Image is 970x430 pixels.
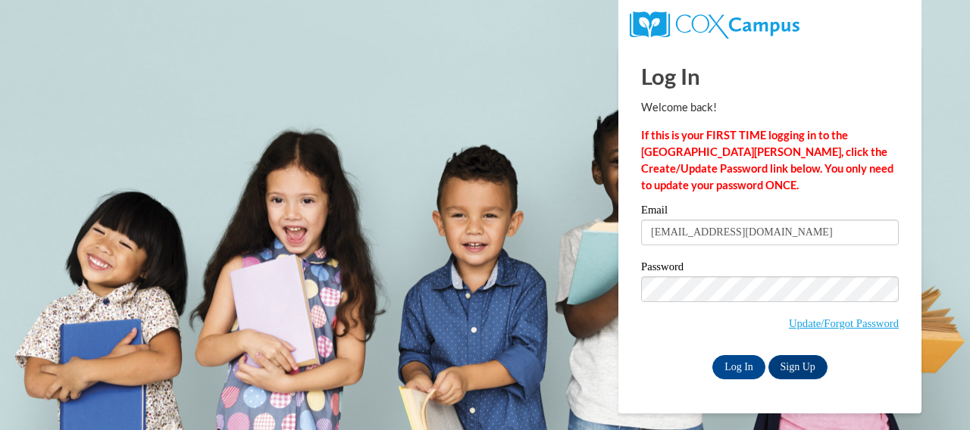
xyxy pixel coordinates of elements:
[712,355,765,379] input: Log In
[641,204,899,220] label: Email
[641,61,899,92] h1: Log In
[641,261,899,276] label: Password
[789,317,899,329] a: Update/Forgot Password
[641,99,899,116] p: Welcome back!
[630,11,799,39] img: COX Campus
[641,129,893,192] strong: If this is your FIRST TIME logging in to the [GEOGRAPHIC_DATA][PERSON_NAME], click the Create/Upd...
[768,355,828,379] a: Sign Up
